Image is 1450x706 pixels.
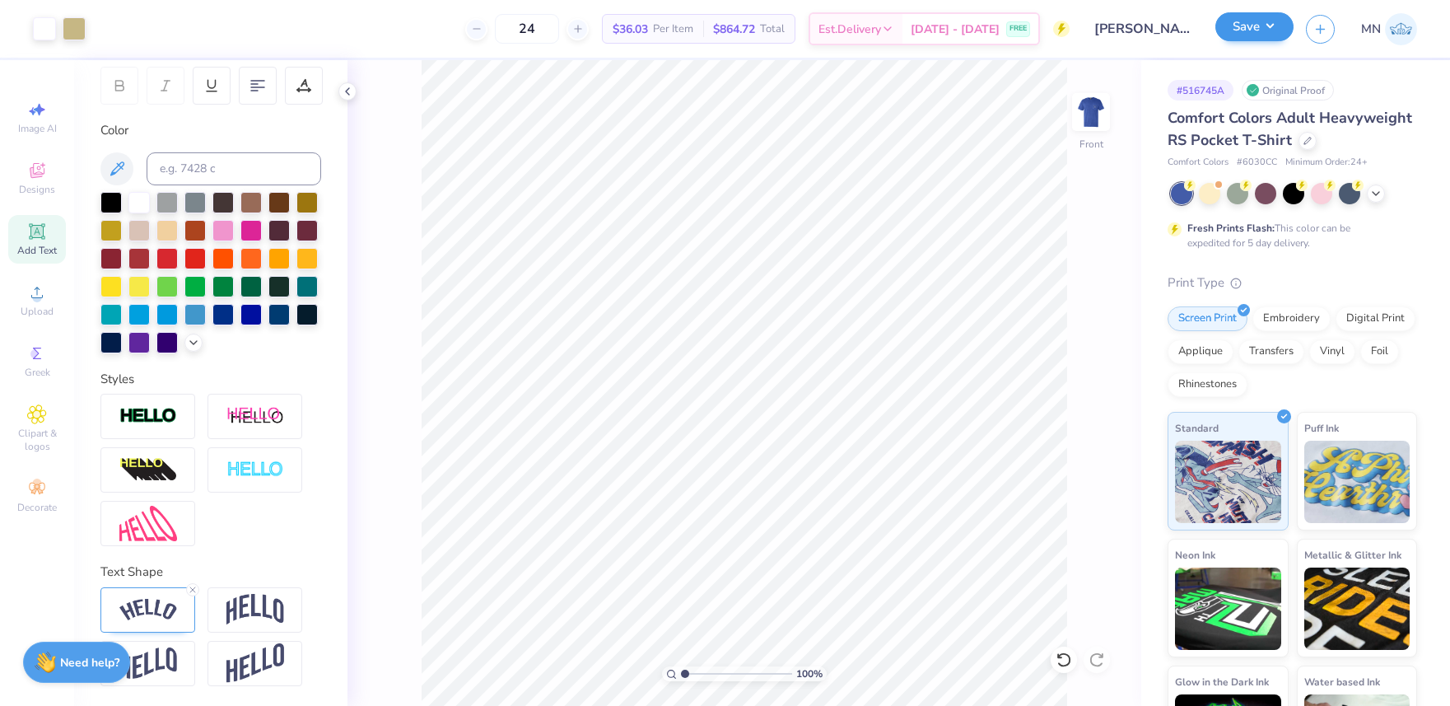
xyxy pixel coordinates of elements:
[119,506,177,541] img: Free Distort
[100,563,321,582] div: Text Shape
[19,183,55,196] span: Designs
[1336,306,1415,331] div: Digital Print
[1009,23,1027,35] span: FREE
[1187,221,1390,250] div: This color can be expedited for 5 day delivery.
[18,122,57,135] span: Image AI
[100,370,321,389] div: Styles
[100,121,321,140] div: Color
[17,501,57,514] span: Decorate
[1285,156,1368,170] span: Minimum Order: 24 +
[1304,419,1339,437] span: Puff Ink
[1304,441,1410,523] img: Puff Ink
[119,457,177,484] img: 3d Illusion
[796,666,823,681] span: 100 %
[8,427,66,453] span: Clipart & logos
[119,599,177,621] img: Arc
[1168,372,1247,397] div: Rhinestones
[1168,156,1229,170] span: Comfort Colors
[911,21,1000,38] span: [DATE] - [DATE]
[1082,12,1203,45] input: Untitled Design
[1361,13,1417,45] a: MN
[1168,274,1417,292] div: Print Type
[818,21,881,38] span: Est. Delivery
[1175,568,1281,650] img: Neon Ink
[17,244,57,257] span: Add Text
[226,594,284,625] img: Arch
[1252,306,1331,331] div: Embroidery
[613,21,648,38] span: $36.03
[25,366,50,379] span: Greek
[1304,546,1401,563] span: Metallic & Glitter Ink
[226,406,284,427] img: Shadow
[21,305,54,318] span: Upload
[1175,673,1269,690] span: Glow in the Dark Ink
[226,461,284,479] img: Negative Space
[1168,108,1412,150] span: Comfort Colors Adult Heavyweight RS Pocket T-Shirt
[760,21,785,38] span: Total
[1215,12,1294,41] button: Save
[1360,339,1399,364] div: Foil
[1238,339,1304,364] div: Transfers
[1075,96,1107,129] img: Front
[1168,339,1233,364] div: Applique
[1242,80,1334,101] div: Original Proof
[1168,306,1247,331] div: Screen Print
[1175,546,1215,563] span: Neon Ink
[1187,222,1275,235] strong: Fresh Prints Flash:
[1304,673,1380,690] span: Water based Ink
[119,407,177,426] img: Stroke
[1175,441,1281,523] img: Standard
[1309,339,1355,364] div: Vinyl
[1168,80,1233,101] div: # 516745A
[147,152,321,185] input: e.g. 7428 c
[1079,137,1103,152] div: Front
[119,648,177,680] img: Flag
[60,655,119,671] strong: Need help?
[713,21,755,38] span: $864.72
[226,643,284,684] img: Rise
[1361,20,1381,39] span: MN
[1304,568,1410,650] img: Metallic & Glitter Ink
[495,14,559,44] input: – –
[653,21,693,38] span: Per Item
[1237,156,1277,170] span: # 6030CC
[1175,419,1219,437] span: Standard
[1385,13,1417,45] img: Mark Navarro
